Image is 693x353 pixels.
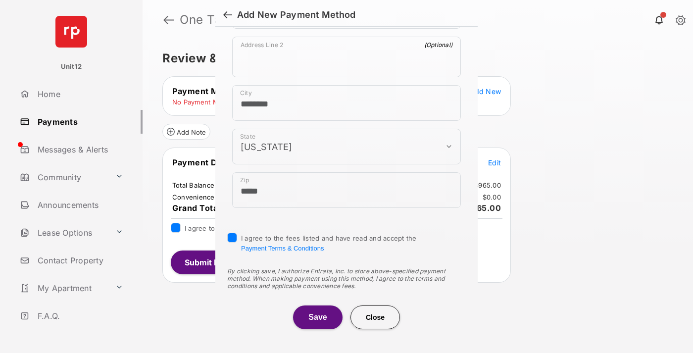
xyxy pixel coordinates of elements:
div: payment_method_screening[postal_addresses][addressLine2] [232,37,461,77]
div: payment_method_screening[postal_addresses][postalCode] [232,172,461,208]
span: I agree to the fees listed and have read and accept the [241,234,417,252]
button: Save [293,305,343,329]
div: Add New Payment Method [237,9,355,20]
div: payment_method_screening[postal_addresses][locality] [232,85,461,121]
div: payment_method_screening[postal_addresses][administrativeArea] [232,129,461,164]
button: Close [350,305,400,329]
div: By clicking save, I authorize Entrata, Inc. to store above-specified payment method. When making ... [227,267,466,290]
button: I agree to the fees listed and have read and accept the [241,245,324,252]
